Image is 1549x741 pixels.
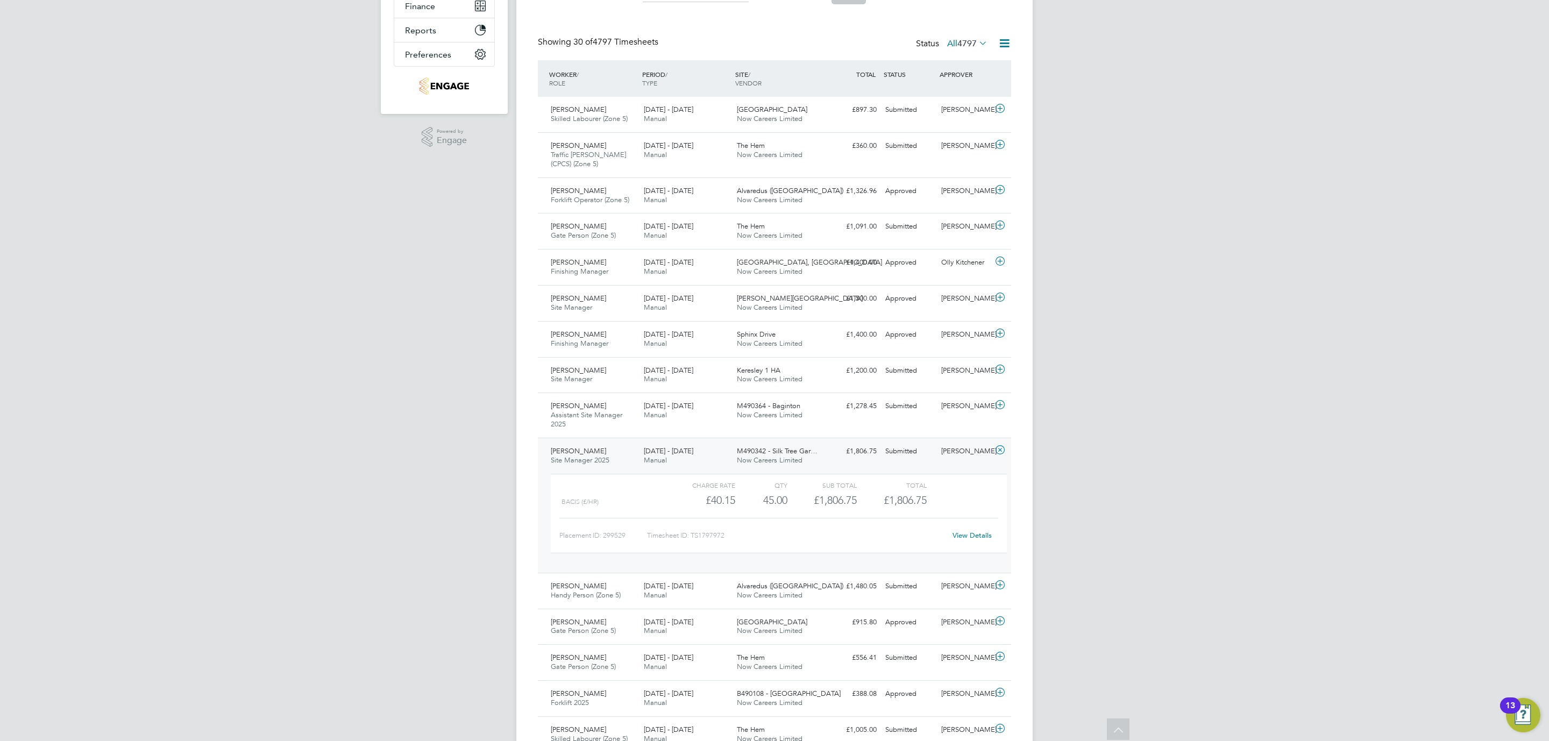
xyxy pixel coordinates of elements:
span: bacis (£/HR) [562,498,599,505]
span: [PERSON_NAME] [551,294,606,303]
div: £1,278.45 [825,397,881,415]
span: B490108 - [GEOGRAPHIC_DATA] [737,689,841,698]
span: Now Careers Limited [737,626,802,635]
span: Finishing Manager [551,267,608,276]
span: Finance [405,1,435,11]
span: [PERSON_NAME] [551,186,606,195]
span: Manual [644,662,667,671]
div: Approved [881,182,937,200]
span: M490342 - Silk Tree Gar… [737,446,818,455]
span: [DATE] - [DATE] [644,186,693,195]
span: Manual [644,626,667,635]
span: [PERSON_NAME] [551,689,606,698]
div: [PERSON_NAME] [937,397,993,415]
div: Timesheet ID: TS1797972 [647,527,946,544]
div: [PERSON_NAME] [937,578,993,595]
div: Showing [538,37,660,48]
span: [PERSON_NAME] [551,330,606,339]
div: Submitted [881,218,937,236]
span: Manual [644,231,667,240]
span: [DATE] - [DATE] [644,141,693,150]
div: £1,005.00 [825,721,881,739]
img: nowcareers-logo-retina.png [420,77,470,95]
span: [DATE] - [DATE] [644,222,693,231]
span: Now Careers Limited [737,698,802,707]
div: 45.00 [735,491,787,509]
span: 30 of [573,37,593,47]
span: Site Manager [551,303,592,312]
span: / [665,70,667,79]
div: Submitted [881,443,937,460]
div: £1,806.75 [825,443,881,460]
span: Now Careers Limited [737,150,802,159]
span: Manual [644,374,667,383]
div: £1,400.00 [825,326,881,344]
span: [PERSON_NAME] [551,222,606,231]
div: [PERSON_NAME] [937,137,993,155]
span: [PERSON_NAME] [551,105,606,114]
span: Now Careers Limited [737,195,802,204]
div: [PERSON_NAME] [937,614,993,631]
div: £1,091.00 [825,218,881,236]
span: TOTAL [856,70,876,79]
span: ROLE [549,79,565,87]
span: Keresley 1 HA [737,366,780,375]
button: Reports [394,18,494,42]
div: £915.80 [825,614,881,631]
div: £1,326.96 [825,182,881,200]
div: £897.30 [825,101,881,119]
div: Approved [881,326,937,344]
span: Sphinx Drive [737,330,776,339]
div: [PERSON_NAME] [937,290,993,308]
span: [PERSON_NAME][GEOGRAPHIC_DATA] [737,294,863,303]
span: 4797 [957,38,977,49]
span: [DATE] - [DATE] [644,446,693,455]
span: [GEOGRAPHIC_DATA], [GEOGRAPHIC_DATA] [737,258,882,267]
div: Submitted [881,578,937,595]
span: Manual [644,590,667,600]
span: Now Careers Limited [737,303,802,312]
div: Submitted [881,362,937,380]
button: Open Resource Center, 13 new notifications [1506,698,1540,732]
span: [PERSON_NAME] [551,617,606,626]
span: Assistant Site Manager 2025 [551,410,622,429]
span: Forklift 2025 [551,698,589,707]
span: [DATE] - [DATE] [644,725,693,734]
span: [DATE] - [DATE] [644,366,693,375]
div: [PERSON_NAME] [937,218,993,236]
div: [PERSON_NAME] [937,101,993,119]
div: Approved [881,290,937,308]
div: Total [857,479,926,491]
span: [DATE] - [DATE] [644,330,693,339]
span: [DATE] - [DATE] [644,294,693,303]
div: Submitted [881,397,937,415]
span: Now Careers Limited [737,455,802,465]
span: [GEOGRAPHIC_DATA] [737,617,807,626]
span: [DATE] - [DATE] [644,653,693,662]
span: Now Careers Limited [737,590,802,600]
div: Olly Kitchener [937,254,993,272]
span: The Hem [737,653,765,662]
span: Now Careers Limited [737,339,802,348]
div: [PERSON_NAME] [937,326,993,344]
span: / [748,70,750,79]
div: SITE [733,65,826,92]
span: [DATE] - [DATE] [644,689,693,698]
div: £1,200.00 [825,362,881,380]
span: Manual [644,195,667,204]
a: View Details [953,531,992,540]
span: Powered by [437,127,467,136]
label: All [947,38,987,49]
span: [PERSON_NAME] [551,401,606,410]
span: [PERSON_NAME] [551,366,606,375]
span: TYPE [642,79,657,87]
span: Traffic [PERSON_NAME] (CPCS) (Zone 5) [551,150,626,168]
span: Gate Person (Zone 5) [551,231,616,240]
span: Now Careers Limited [737,114,802,123]
div: Charge rate [666,479,735,491]
div: [PERSON_NAME] [937,685,993,703]
span: Alvaredus ([GEOGRAPHIC_DATA]) [737,186,843,195]
span: The Hem [737,141,765,150]
span: Manual [644,150,667,159]
span: Manual [644,698,667,707]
